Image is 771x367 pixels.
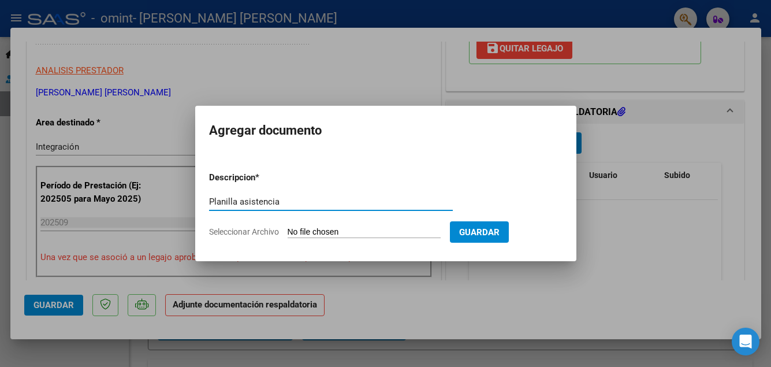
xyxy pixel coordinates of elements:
span: Guardar [459,227,500,238]
button: Guardar [450,221,509,243]
p: Descripcion [209,171,315,184]
span: Seleccionar Archivo [209,227,279,236]
h2: Agregar documento [209,120,563,142]
div: Open Intercom Messenger [732,328,759,355]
